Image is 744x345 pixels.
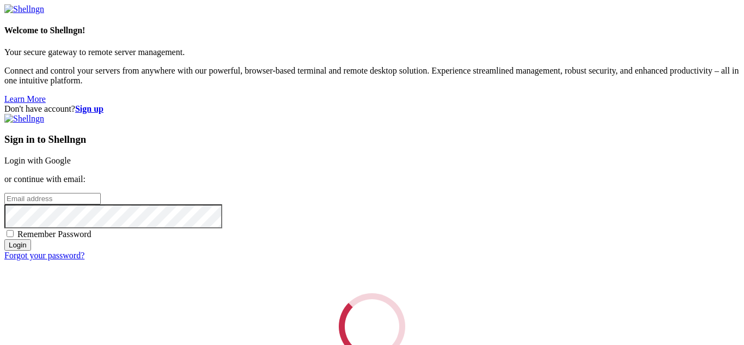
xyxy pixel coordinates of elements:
input: Login [4,239,31,251]
p: Connect and control your servers from anywhere with our powerful, browser-based terminal and remo... [4,66,740,86]
input: Remember Password [7,230,14,237]
a: Login with Google [4,156,71,165]
div: Don't have account? [4,104,740,114]
a: Forgot your password? [4,251,84,260]
img: Shellngn [4,4,44,14]
input: Email address [4,193,101,204]
a: Learn More [4,94,46,104]
img: Shellngn [4,114,44,124]
h3: Sign in to Shellngn [4,134,740,146]
span: Remember Password [17,229,92,239]
h4: Welcome to Shellngn! [4,26,740,35]
a: Sign up [75,104,103,113]
p: or continue with email: [4,174,740,184]
p: Your secure gateway to remote server management. [4,47,740,57]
